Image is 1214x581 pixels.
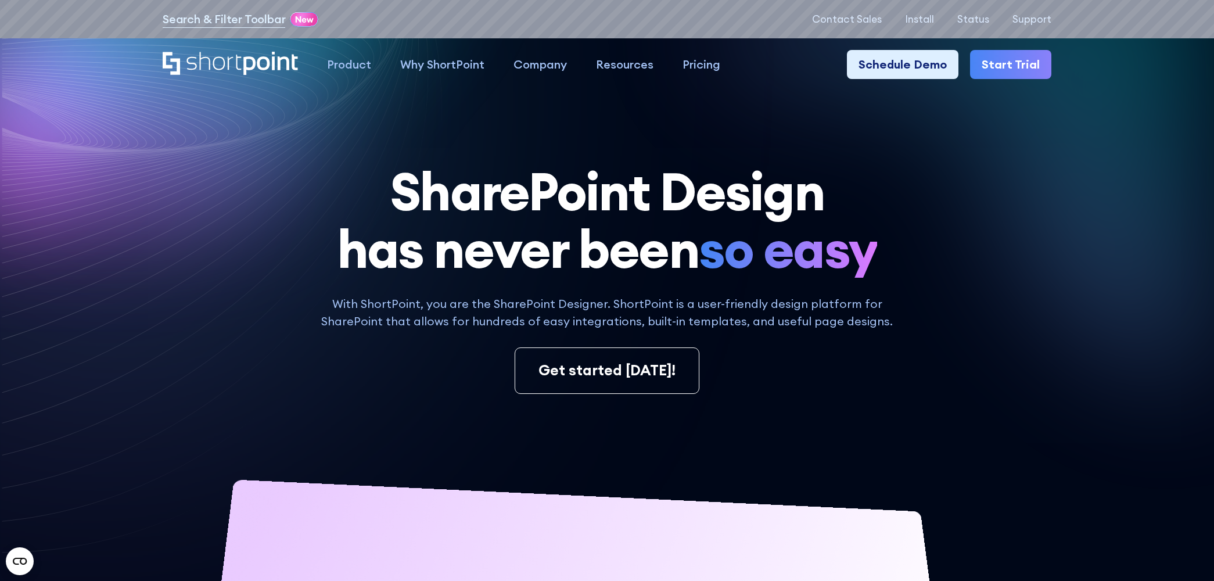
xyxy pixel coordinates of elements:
[581,50,668,79] a: Resources
[386,50,499,79] a: Why ShortPoint
[970,50,1051,79] a: Start Trial
[668,50,735,79] a: Pricing
[812,13,882,25] a: Contact Sales
[905,13,934,25] a: Install
[515,347,699,394] a: Get started [DATE]!
[6,547,34,575] button: Open CMP widget
[513,56,567,73] div: Company
[596,56,653,73] div: Resources
[327,56,371,73] div: Product
[538,360,676,382] div: Get started [DATE]!
[957,13,989,25] a: Status
[163,10,285,28] a: Search & Filter Toolbar
[499,50,581,79] a: Company
[699,220,877,278] span: so easy
[847,50,958,79] a: Schedule Demo
[1012,13,1051,25] a: Support
[1005,446,1214,581] iframe: Chat Widget
[163,163,1051,278] h1: SharePoint Design has never been
[400,56,484,73] div: Why ShortPoint
[683,56,720,73] div: Pricing
[313,295,901,330] p: With ShortPoint, you are the SharePoint Designer. ShortPoint is a user-friendly design platform f...
[313,50,386,79] a: Product
[163,52,298,77] a: Home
